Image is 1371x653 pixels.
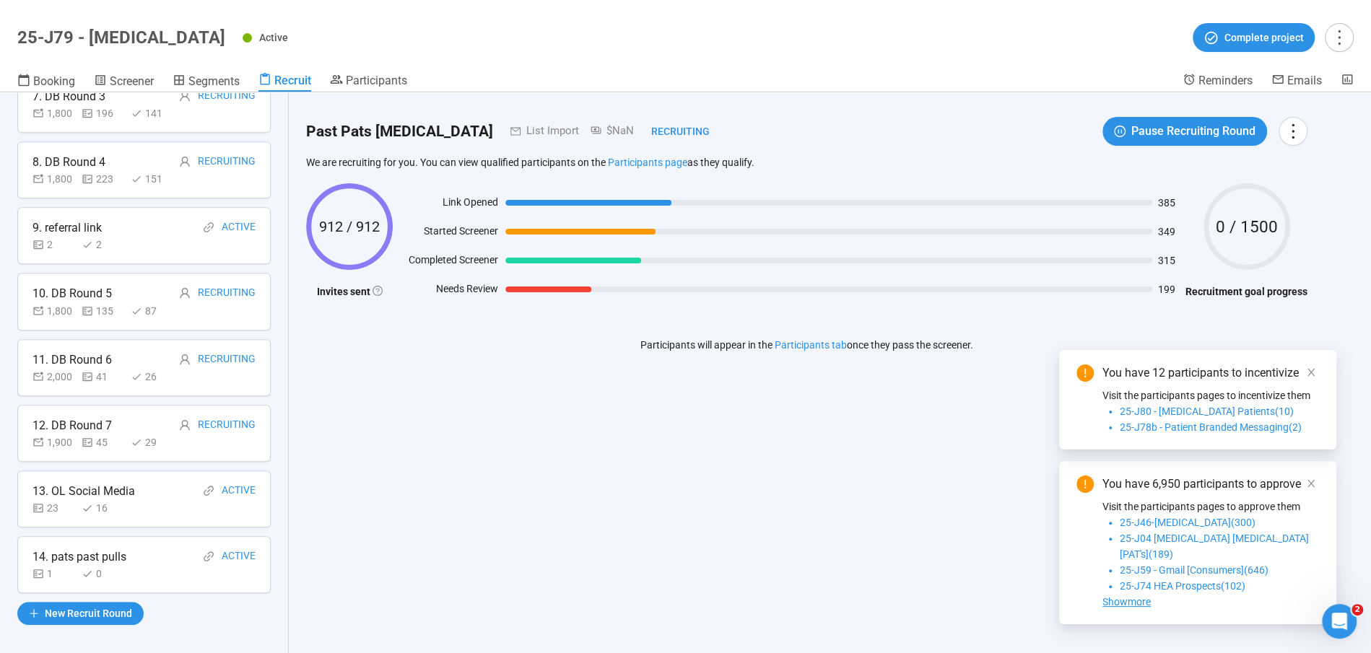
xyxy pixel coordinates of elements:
[1306,478,1316,488] span: close
[330,73,407,90] a: Participants
[306,284,393,299] h4: Invites sent
[1329,27,1349,47] span: more
[1076,364,1094,382] span: exclamation-circle
[1102,364,1319,382] div: You have 12 participants to incentivize
[1120,421,1302,433] span: 25-J78b - Patient Branded Messaging(2)
[82,303,125,319] div: 135
[82,105,125,121] div: 196
[1322,604,1357,639] iframe: Intercom live chat
[110,74,154,88] span: Screener
[1102,499,1319,514] p: Visit the participants pages to approve them
[1193,23,1315,52] button: Complete project
[775,339,847,351] a: Participants tab
[258,73,311,92] a: Recruit
[1204,219,1290,235] span: 0 / 1500
[32,548,126,566] div: 14. pats past pulls
[198,416,256,434] div: Recruiting
[82,237,125,253] div: 2
[179,287,191,299] span: user
[346,74,407,87] span: Participants
[1185,284,1307,299] h4: Recruitment goal progress
[640,337,973,353] p: Participants will appear in the once they pass the screener.
[82,500,125,516] div: 16
[1102,596,1151,608] span: Showmore
[32,87,105,105] div: 7. DB Round 3
[94,73,154,92] a: Screener
[203,485,214,496] span: link
[1287,74,1322,87] span: Emails
[82,434,125,450] div: 45
[32,482,135,500] div: 13. OL Social Media
[173,73,240,92] a: Segments
[1279,117,1307,146] button: more
[203,551,214,562] span: link
[32,284,112,302] div: 10. DB Round 5
[1102,475,1319,493] div: You have 6,950 participants to approve
[32,351,112,369] div: 11. DB Round 6
[179,156,191,167] span: user
[1158,227,1178,237] span: 349
[1076,475,1094,493] span: exclamation-circle
[1352,604,1363,615] span: 2
[306,219,393,234] span: 912 / 912
[198,351,256,369] div: Recruiting
[33,74,75,88] span: Booking
[198,153,256,171] div: Recruiting
[521,123,579,140] div: List Import
[198,284,256,302] div: Recruiting
[131,171,174,187] div: 151
[373,286,383,296] span: question-circle
[29,608,39,618] span: plus
[32,434,76,450] div: 1,900
[1120,517,1255,528] span: 25-J46-[MEDICAL_DATA](300)
[633,123,709,139] div: Recruiting
[131,434,174,450] div: 29
[131,369,174,385] div: 26
[179,419,191,431] span: user
[306,120,493,144] h2: Past Pats [MEDICAL_DATA]
[32,237,76,253] div: 2
[17,27,225,48] h1: 25-J79 - [MEDICAL_DATA]
[1283,121,1302,141] span: more
[1183,73,1253,90] a: Reminders
[179,90,191,102] span: user
[82,369,125,385] div: 41
[17,73,75,92] a: Booking
[32,566,76,582] div: 1
[1198,74,1253,87] span: Reminders
[131,105,174,121] div: 141
[82,566,125,582] div: 0
[1325,23,1354,52] button: more
[222,482,256,500] div: Active
[400,281,498,302] div: Needs Review
[1102,117,1267,146] button: pause-circlePause Recruiting Round
[1120,580,1245,592] span: 25-J74 HEA Prospects(102)
[400,223,498,245] div: Started Screener
[32,153,105,171] div: 8. DB Round 4
[45,605,132,621] span: New Recruit Round
[1114,126,1126,137] span: pause-circle
[32,416,112,434] div: 12. DB Round 7
[222,548,256,566] div: Active
[1120,533,1309,560] span: 25-J04 [MEDICAL_DATA] [MEDICAL_DATA] [PAT's](189)
[1131,122,1255,140] span: Pause Recruiting Round
[1271,73,1322,90] a: Emails
[306,156,1307,169] p: We are recruiting for you. You can view qualified participants on the as they qualify.
[32,303,76,319] div: 1,800
[32,219,102,237] div: 9. referral link
[1158,284,1178,294] span: 199
[1120,406,1294,417] span: 25-J80 - [MEDICAL_DATA] Patients(10)
[188,74,240,88] span: Segments
[400,194,498,216] div: Link Opened
[17,602,144,625] button: plusNew Recruit Round
[82,171,125,187] div: 223
[32,369,76,385] div: 2,000
[179,354,191,365] span: user
[32,500,76,516] div: 23
[259,32,288,43] span: Active
[274,74,311,87] span: Recruit
[1224,30,1304,45] span: Complete project
[493,126,521,136] span: mail
[1306,367,1316,377] span: close
[32,105,76,121] div: 1,800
